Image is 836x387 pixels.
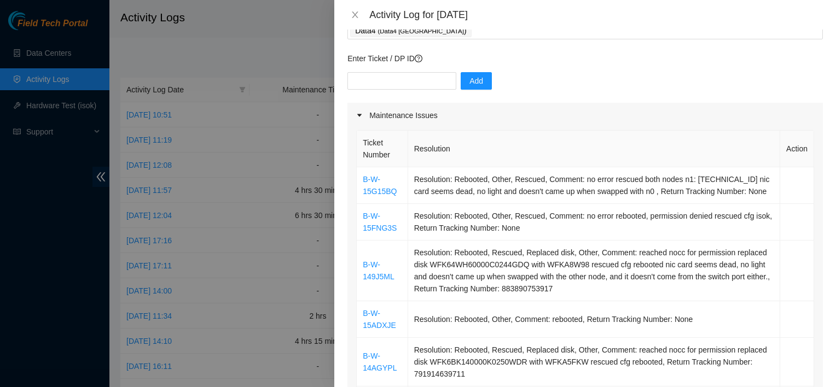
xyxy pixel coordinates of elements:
[351,10,359,19] span: close
[363,260,394,281] a: B-W-149J5ML
[408,338,780,386] td: Resolution: Rebooted, Rescued, Replaced disk, Other, Comment: reached nocc for permission replace...
[469,75,483,87] span: Add
[408,204,780,241] td: Resolution: Rebooted, Other, Rescued, Comment: no error rebooted, permission denied rescued cfg i...
[363,309,396,330] a: B-W-15ADXJE
[363,175,397,196] a: B-W-15G15BQ
[408,167,780,204] td: Resolution: Rebooted, Other, Rescued, Comment: no error rescued both nodes n1: [TECHNICAL_ID] nic...
[347,10,363,20] button: Close
[780,131,814,167] th: Action
[408,241,780,301] td: Resolution: Rebooted, Rescued, Replaced disk, Other, Comment: reached nocc for permission replace...
[408,131,780,167] th: Resolution
[347,103,823,128] div: Maintenance Issues
[356,112,363,119] span: caret-right
[378,28,463,34] span: ( Data4 [GEOGRAPHIC_DATA]
[369,9,823,21] div: Activity Log for [DATE]
[347,52,823,64] p: Enter Ticket / DP ID
[363,212,397,232] a: B-W-15FNG3S
[357,131,408,167] th: Ticket Number
[408,301,780,338] td: Resolution: Rebooted, Other, Comment: rebooted, Return Tracking Number: None
[461,72,492,90] button: Add
[355,25,466,37] p: Data4 )
[415,55,422,62] span: question-circle
[363,351,397,372] a: B-W-14AGYPL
